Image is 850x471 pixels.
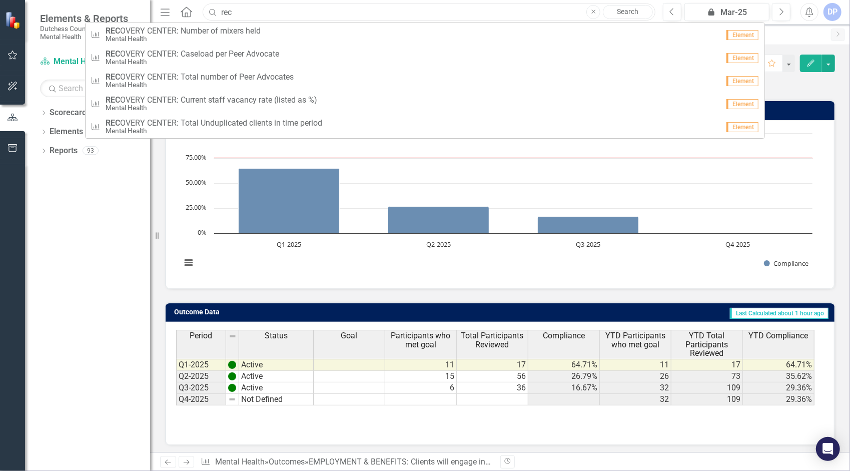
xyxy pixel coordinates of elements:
[600,359,671,371] td: 11
[106,81,294,89] small: Mental Health
[228,395,236,403] img: 8DAGhfEEPCf229AAAAAElFTkSuQmCC
[228,384,236,392] img: vxUKiH+t4DB4Dlbf9nNoqvUz9g3YKO8hfrLxWcNDrLJ4jvweb+hBW2lgkewAAAABJRU5ErkJggg==
[176,359,226,371] td: Q1-2025
[528,371,600,382] td: 26.79%
[726,99,758,109] span: Element
[201,456,492,468] div: » »
[228,372,236,380] img: vxUKiH+t4DB4Dlbf9nNoqvUz9g3YKO8hfrLxWcNDrLJ4jvweb+hBW2lgkewAAAABJRU5ErkJggg==
[106,119,322,128] span: OVERY CENTER: Total Unduplicated clients in time period
[726,53,758,63] span: Element
[764,259,808,268] button: Show Compliance
[40,13,140,25] span: Elements & Reports
[688,7,766,19] div: Mar-25
[176,382,226,394] td: Q3-2025
[106,58,279,66] small: Mental Health
[106,50,279,59] span: OVERY CENTER: Caseload per Peer Advocate
[174,308,380,316] h3: Outcome Data
[86,92,764,115] a: OVERY CENTER: Current staff vacancy rate (listed as %)Mental HealthElement
[239,168,340,233] path: Q1-2025, 64.70588235. Compliance.
[457,359,528,371] td: 17
[229,332,237,340] img: 8DAGhfEEPCf229AAAAAElFTkSuQmCC
[743,371,814,382] td: 35.62%
[269,457,305,466] a: Outcomes
[457,382,528,394] td: 36
[385,359,457,371] td: 11
[385,371,457,382] td: 15
[40,25,140,41] small: Dutchess County Department of Mental Health
[726,122,758,132] span: Element
[106,104,317,112] small: Mental Health
[40,80,140,97] input: Search Below...
[743,359,814,371] td: 64.71%
[459,331,526,349] span: Total Participants Reviewed
[239,359,314,371] td: Active
[671,394,743,405] td: 109
[726,76,758,86] span: Element
[106,73,294,82] span: OVERY CENTER: Total number of Peer Advocates
[203,4,655,21] input: Search ClearPoint...
[385,382,457,394] td: 6
[106,96,317,105] span: OVERY CENTER: Current staff vacancy rate (listed as %)
[341,331,358,340] span: Goal
[239,371,314,382] td: Active
[543,331,585,340] span: Compliance
[671,382,743,394] td: 109
[86,23,764,46] a: OVERY CENTER: Number of mixers heldMental HealthElement
[603,5,653,19] a: Search
[86,46,764,69] a: OVERY CENTER: Caseload per Peer AdvocateMental HealthElement
[749,331,808,340] span: YTD Compliance
[388,206,489,233] path: Q2-2025, 26.78571429. Compliance.
[176,394,226,405] td: Q4-2025
[50,107,91,119] a: Scorecards
[600,394,671,405] td: 32
[5,11,23,29] img: ClearPoint Strategy
[671,359,743,371] td: 17
[726,30,758,40] span: Element
[684,3,769,21] button: Mar-25
[83,147,99,155] div: 93
[106,35,261,43] small: Mental Health
[528,382,600,394] td: 16.67%
[239,382,314,394] td: Active
[277,240,301,249] text: Q1-2025
[387,331,454,349] span: Participants who met goal
[176,128,824,278] div: Chart. Highcharts interactive chart.
[265,331,288,340] span: Status
[198,228,207,237] text: 0%
[602,331,669,349] span: YTD Participants who met goal
[50,126,83,138] a: Elements
[671,371,743,382] td: 73
[215,457,265,466] a: Mental Health
[823,3,841,21] button: DP
[239,394,314,405] td: Not Defined
[186,178,207,187] text: 50.00%
[190,331,213,340] span: Period
[725,240,750,249] text: Q4-2025
[186,153,207,162] text: 75.00%
[528,359,600,371] td: 64.71%
[673,331,740,358] span: YTD Total Participants Reviewed
[86,115,764,138] a: OVERY CENTER: Total Unduplicated clients in time periodMental HealthElement
[538,216,639,233] path: Q3-2025, 16.66666667. Compliance.
[457,371,528,382] td: 56
[730,308,828,319] span: Last Calculated about 1 hour ago
[816,437,840,461] div: Open Intercom Messenger
[743,394,814,405] td: 29.36%
[309,457,708,466] div: EMPLOYMENT & BENEFITS: Clients will engage in two or more One-to-One [MEDICAL_DATA] Sessions per ...
[426,240,451,249] text: Q2-2025
[176,371,226,382] td: Q2-2025
[86,69,764,92] a: OVERY CENTER: Total number of Peer AdvocatesMental HealthElement
[176,128,817,278] svg: Interactive chart
[600,382,671,394] td: 32
[576,240,600,249] text: Q3-2025
[228,361,236,369] img: vxUKiH+t4DB4Dlbf9nNoqvUz9g3YKO8hfrLxWcNDrLJ4jvweb+hBW2lgkewAAAABJRU5ErkJggg==
[106,27,261,36] span: OVERY CENTER: Number of mixers held
[186,203,207,212] text: 25.00%
[182,256,196,270] button: View chart menu, Chart
[40,56,140,68] a: Mental Health
[743,382,814,394] td: 29.36%
[50,145,78,157] a: Reports
[600,371,671,382] td: 26
[106,127,322,135] small: Mental Health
